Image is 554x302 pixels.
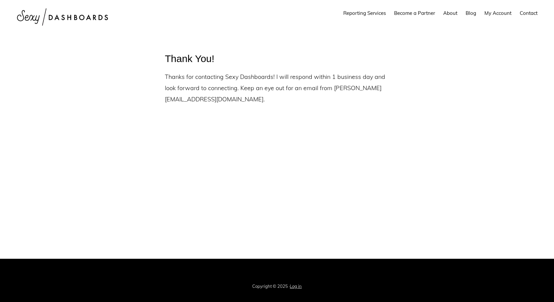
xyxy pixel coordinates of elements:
[443,10,457,16] span: About
[391,4,438,22] a: Become a Partner
[165,71,389,105] p: Thanks for contacting Sexy Dashboards! I will respond within 1 business day and look forward to c...
[165,40,389,115] article: Thank you
[440,4,461,22] a: About
[239,272,277,279] iframe: Privacy Policy
[394,10,435,16] span: Become a Partner
[520,10,538,16] span: Contact
[466,10,476,16] span: Blog
[165,53,389,65] h2: Thank You!
[462,4,479,22] a: Blog
[340,4,389,22] a: Reporting Services
[343,10,386,16] span: Reporting Services
[290,284,302,290] a: Log in
[13,3,112,31] img: Sexy Dashboards
[481,4,515,22] a: My Account
[340,4,541,22] nav: Main
[278,272,315,279] iframe: Cookie Policy
[516,4,541,22] a: Contact
[484,10,511,16] span: My Account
